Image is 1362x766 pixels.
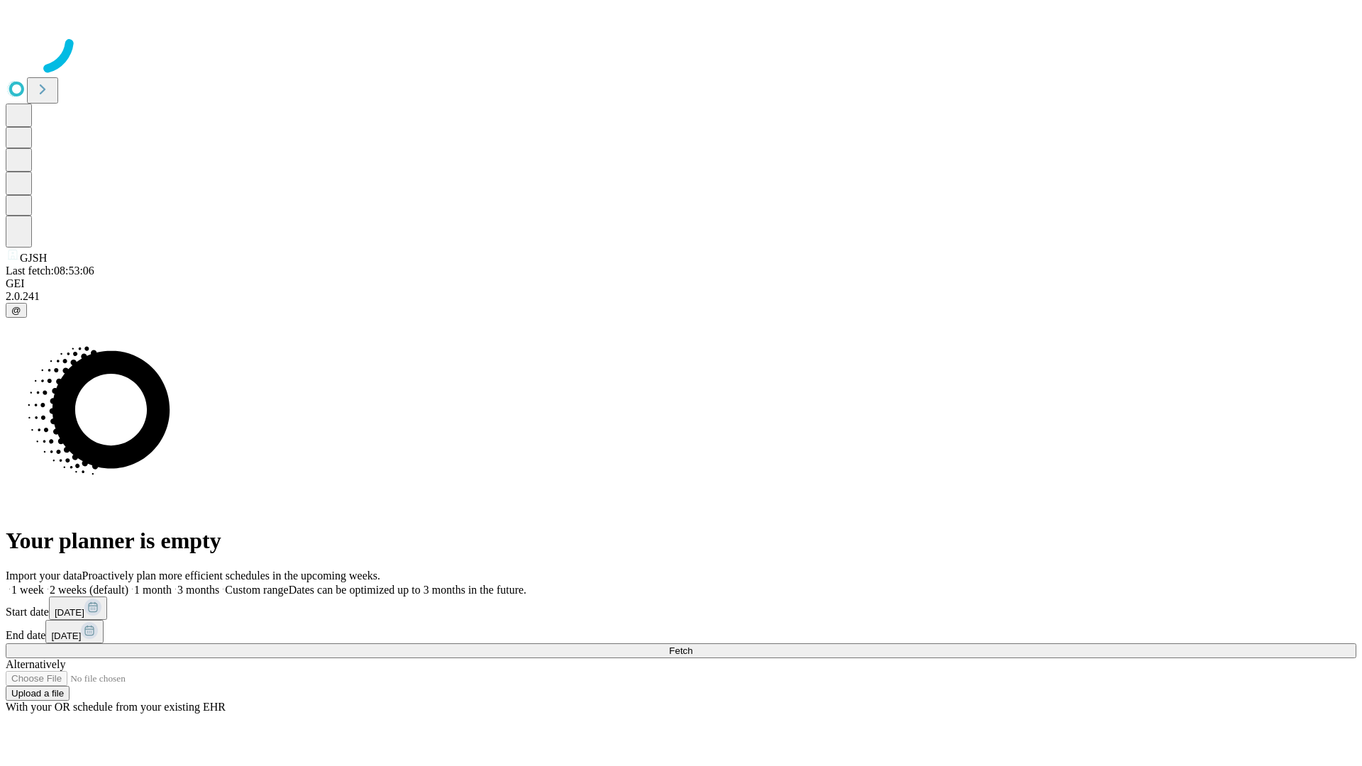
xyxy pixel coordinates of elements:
[49,596,107,620] button: [DATE]
[51,631,81,641] span: [DATE]
[669,645,692,656] span: Fetch
[6,290,1356,303] div: 2.0.241
[6,686,70,701] button: Upload a file
[6,528,1356,554] h1: Your planner is empty
[225,584,288,596] span: Custom range
[6,658,65,670] span: Alternatively
[6,570,82,582] span: Import your data
[11,305,21,316] span: @
[20,252,47,264] span: GJSH
[6,643,1356,658] button: Fetch
[134,584,172,596] span: 1 month
[11,584,44,596] span: 1 week
[289,584,526,596] span: Dates can be optimized up to 3 months in the future.
[55,607,84,618] span: [DATE]
[6,303,27,318] button: @
[177,584,219,596] span: 3 months
[6,265,94,277] span: Last fetch: 08:53:06
[6,277,1356,290] div: GEI
[6,620,1356,643] div: End date
[6,701,226,713] span: With your OR schedule from your existing EHR
[82,570,380,582] span: Proactively plan more efficient schedules in the upcoming weeks.
[50,584,128,596] span: 2 weeks (default)
[45,620,104,643] button: [DATE]
[6,596,1356,620] div: Start date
